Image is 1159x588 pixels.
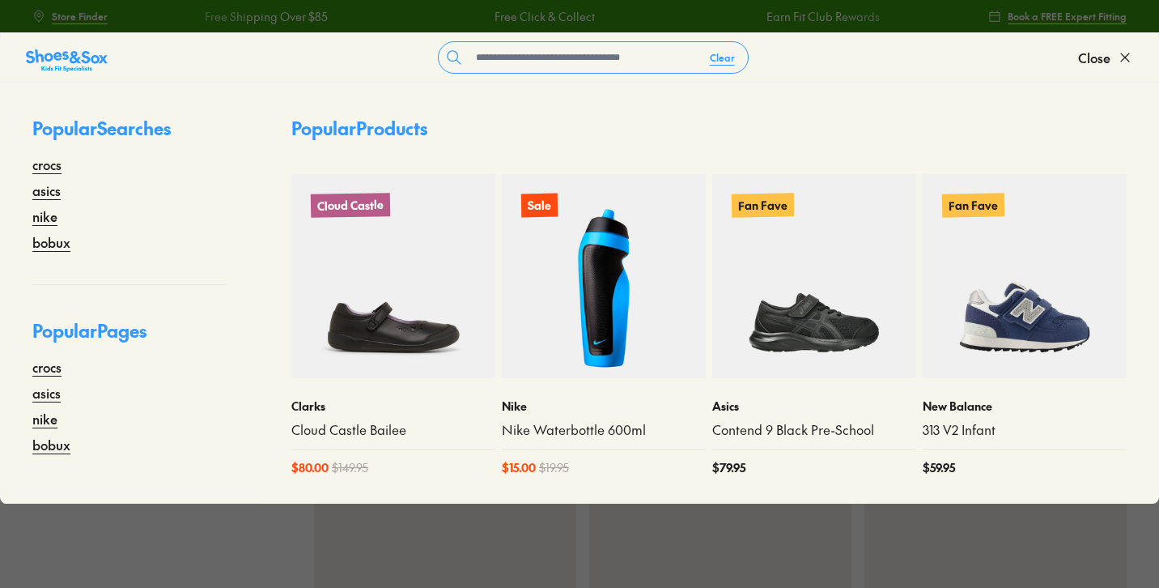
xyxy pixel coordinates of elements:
p: Popular Searches [32,115,227,155]
span: $ 15.00 [502,459,536,476]
p: Fan Fave [942,194,1004,218]
a: Free Shipping Over $85 [205,8,328,25]
a: bobux [32,435,70,454]
p: Nike [502,398,706,415]
a: nike [32,207,57,226]
img: SNS_Logo_Responsive.svg [26,48,108,74]
a: Fan Fave [923,174,1127,378]
p: Sale [521,194,558,218]
a: 313 V2 Infant [923,421,1127,439]
a: Book a FREE Expert Fitting [988,2,1127,31]
a: asics [32,181,61,200]
a: nike [32,409,57,428]
button: Close [1078,40,1133,75]
a: Free Click & Collect [495,8,595,25]
button: Clear [697,43,748,72]
a: Cloud Castle Bailee [291,421,495,439]
a: Shoes &amp; Sox [26,45,108,70]
a: Store Finder [32,2,108,31]
a: Nike Waterbottle 600ml [502,421,706,439]
a: crocs [32,357,62,377]
p: New Balance [923,398,1127,415]
p: Clarks [291,398,495,415]
a: asics [32,383,61,403]
span: $ 80.00 [291,459,329,476]
p: Fan Fave [732,194,794,218]
a: crocs [32,155,62,174]
a: Fan Fave [712,174,916,378]
a: Earn Fit Club Rewards [766,8,880,25]
p: Popular Products [291,115,427,142]
a: Cloud Castle [291,174,495,378]
span: Book a FREE Expert Fitting [1008,9,1127,23]
a: Sale [502,174,706,378]
a: bobux [32,232,70,252]
span: Store Finder [52,9,108,23]
span: $ 59.95 [923,459,955,476]
span: $ 79.95 [712,459,745,476]
p: Cloud Castle [311,194,390,219]
p: Popular Pages [32,317,227,357]
span: $ 149.95 [332,459,368,476]
span: $ 19.95 [539,459,569,476]
a: Contend 9 Black Pre-School [712,421,916,439]
span: Close [1078,48,1110,67]
p: Asics [712,398,916,415]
